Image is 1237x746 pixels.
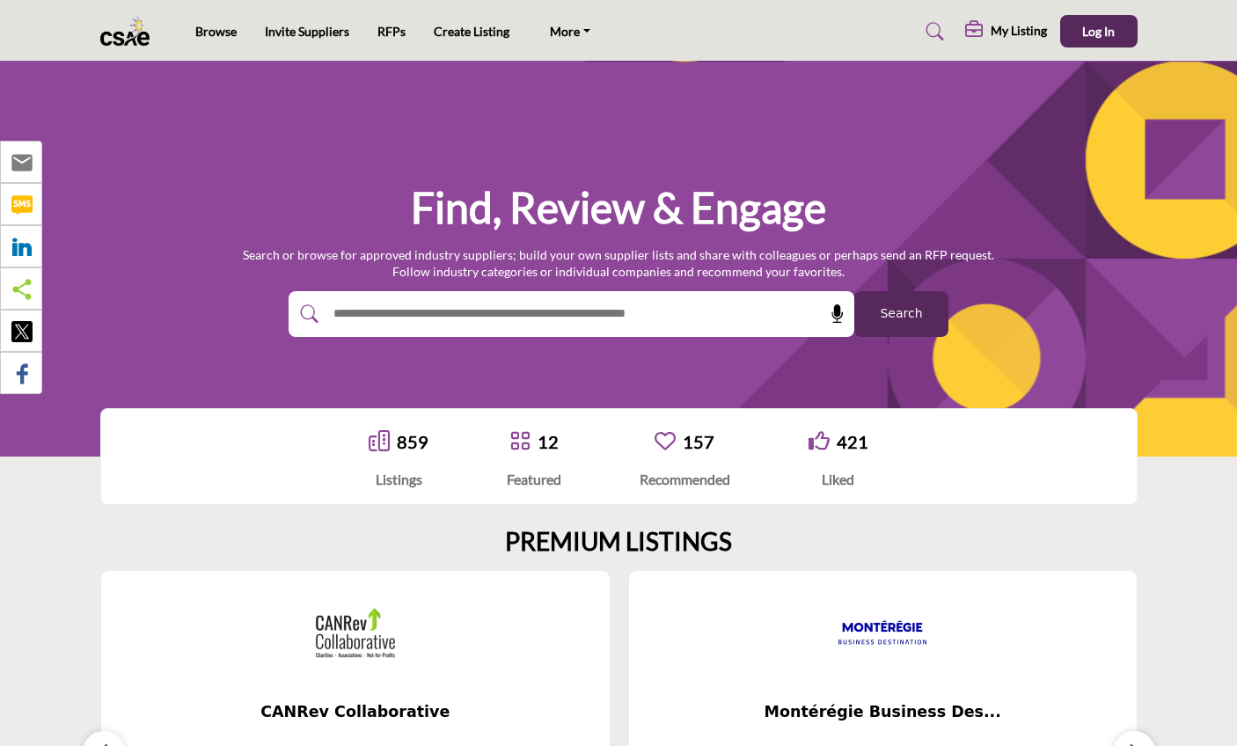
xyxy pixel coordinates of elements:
[101,689,610,735] a: CANRev Collaborative
[538,431,559,452] a: 12
[100,17,159,46] img: Site Logo
[838,589,926,677] img: Montérégie Business Destination
[265,24,349,39] a: Invite Suppliers
[854,291,948,337] button: Search
[1082,24,1115,39] span: Log In
[640,469,730,490] div: Recommended
[809,469,868,490] div: Liked
[965,21,1047,42] div: My Listing
[311,589,399,677] img: CANRev Collaborative
[369,469,428,490] div: Listings
[128,689,583,735] b: CANRev Collaborative
[411,180,826,235] h1: Find, Review & Engage
[1060,15,1138,48] button: Log In
[195,24,237,39] a: Browse
[243,246,994,281] p: Search or browse for approved industry suppliers; build your own supplier lists and share with co...
[655,430,676,454] a: Go to Recommended
[837,431,868,452] a: 421
[434,24,509,39] a: Create Listing
[655,689,1111,735] b: Montérégie Business Destination
[629,689,1138,735] a: Montérégie Business Des...
[538,19,603,44] a: More
[991,23,1047,39] h5: My Listing
[505,527,732,557] h2: PREMIUM LISTINGS
[683,431,714,452] a: 157
[509,430,531,454] a: Go to Featured
[128,700,583,723] span: CANRev Collaborative
[507,469,561,490] div: Featured
[909,18,955,46] a: Search
[655,700,1111,723] span: Montérégie Business Des...
[377,24,406,39] a: RFPs
[809,430,830,451] i: Go to Liked
[397,431,428,452] a: 859
[880,304,922,323] span: Search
